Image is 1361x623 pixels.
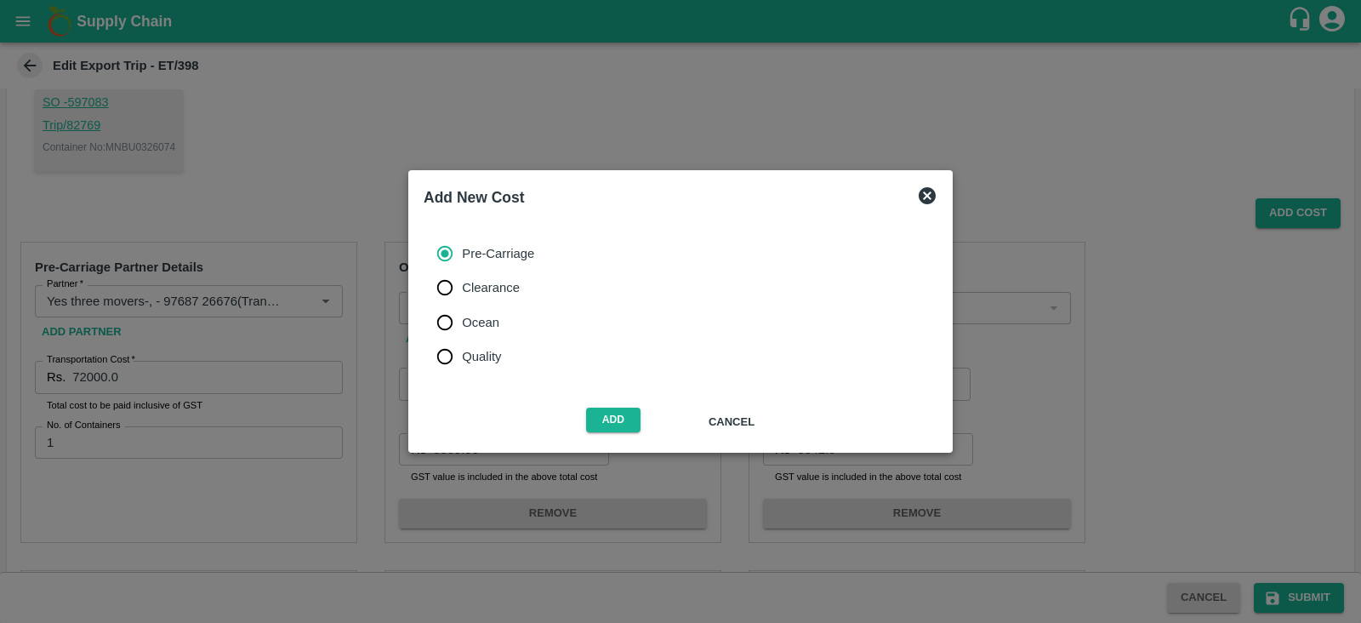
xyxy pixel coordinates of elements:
div: cost_type [437,237,548,374]
button: Cancel [695,408,768,437]
button: Add [586,408,641,432]
span: Ocean [462,313,499,332]
span: Clearance [462,278,520,297]
span: Pre-Carriage [462,244,534,263]
b: Add New Cost [424,189,525,206]
span: Quality [462,347,501,366]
